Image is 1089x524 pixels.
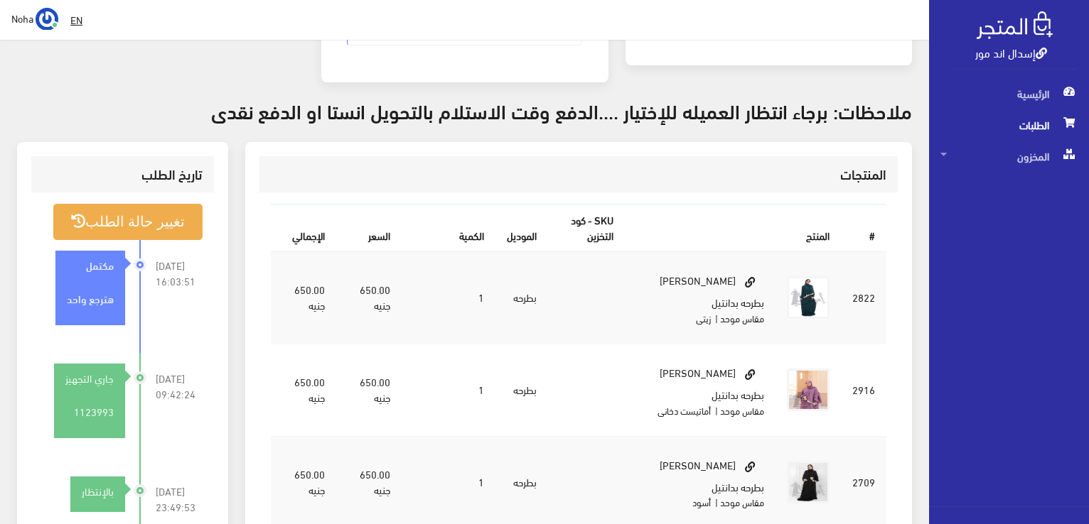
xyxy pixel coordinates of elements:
a: إسدال اند مور [975,42,1047,62]
small: مقاس موحد [720,493,764,511]
td: 2916 [841,344,886,436]
span: [DATE] 16:03:51 [156,258,203,289]
th: الكمية [402,205,495,251]
span: Noha [11,9,33,27]
img: . [977,11,1053,39]
a: ... Noha [11,7,58,30]
span: الرئيسية [940,78,1078,109]
small: | زيتى [696,310,718,327]
td: 650.00 جنيه [336,344,401,436]
td: 650.00 جنيه [271,251,336,344]
img: ... [36,8,58,31]
td: [PERSON_NAME] بطرحه بدانتيل [625,251,776,344]
small: مقاس موحد [720,310,764,327]
small: | أسود [692,493,718,511]
small: مقاس موحد [720,402,764,419]
th: المنتج [625,205,841,251]
th: SKU - كود التخزين [548,205,625,251]
td: 2822 [841,251,886,344]
td: 650.00 جنيه [271,344,336,436]
th: الموديل [495,205,548,251]
th: السعر [336,205,401,251]
span: [DATE] 09:42:24 [156,371,203,402]
span: المخزون [940,141,1078,172]
h3: تاريخ الطلب [43,168,203,181]
td: 1 [402,344,495,436]
u: EN [70,11,82,28]
h3: ملاحظات: برجاء انتظار العميله للإختيار ....الدفع وقت الاستلام بالتحويل انستا او الدفع نقدى [17,99,912,121]
td: بطرحه [495,344,548,436]
td: بطرحه [495,251,548,344]
a: المخزون [929,141,1089,172]
strong: مكتمل [86,257,114,273]
button: تغيير حالة الطلب [53,204,203,240]
div: 1123993 [54,392,125,431]
th: # [841,205,886,251]
td: [PERSON_NAME] بطرحه بدانتيل [625,344,776,436]
small: | أماتيست دخانى [658,402,718,419]
td: 1 [402,251,495,344]
span: [DATE] 23:49:53 [156,484,203,515]
a: EN [65,7,88,33]
div: جاري التجهيز [54,371,125,386]
div: بالإنتظار [70,484,125,499]
th: اﻹجمالي [271,205,336,251]
td: 650.00 جنيه [336,251,401,344]
h3: المنتجات [271,168,886,181]
a: الرئيسية [929,78,1089,109]
strong: هترجع واحد [67,290,114,306]
span: الطلبات [940,109,1078,141]
a: الطلبات [929,109,1089,141]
